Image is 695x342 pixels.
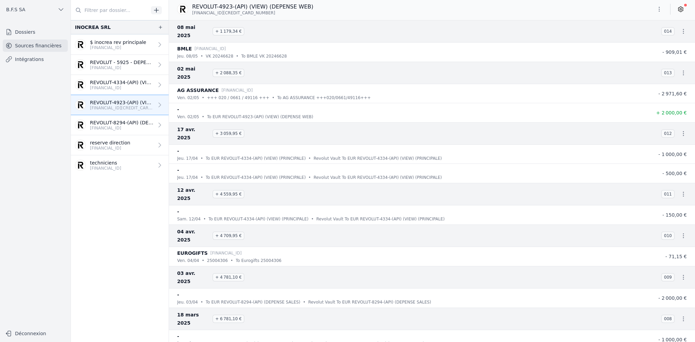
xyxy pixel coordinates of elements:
[206,174,306,181] p: To EUR REVOLUT-4334-(API) (VIEW) (PRINCIPALE)
[221,87,253,94] p: [FINANCIAL_ID]
[192,10,275,16] span: [FINANCIAL_ID][CREDIT_CARD_NUMBER]
[202,257,204,264] div: •
[207,94,269,101] p: +++ 020 / 0661 / 49116 +++
[71,95,169,115] a: REVOLUT-4923-(API) (VIEW) (DEPENSE WEB) [FINANCIAL_ID][CREDIT_CARD_NUMBER]
[177,23,210,40] span: 08 mai 2025
[213,315,244,323] span: + 6 781,10 €
[201,174,203,181] div: •
[206,53,233,60] p: VK 20246628
[192,3,313,11] p: REVOLUT-4923-(API) (VIEW) (DEPENSE WEB)
[75,120,86,130] img: revolut.png
[658,91,687,96] span: - 2 971,60 €
[71,4,149,16] input: Filtrer par dossier...
[177,311,210,327] span: 18 mars 2025
[213,273,244,281] span: + 4 781,10 €
[177,186,210,202] span: 12 avr. 2025
[177,155,198,162] p: jeu. 17/04
[662,49,687,55] span: - 909,01 €
[75,59,86,70] img: revolut.png
[213,69,244,77] span: + 2 088,35 €
[241,53,287,60] p: To BMLE VK 20246628
[3,40,68,52] a: Sources financières
[661,27,675,35] span: 014
[177,166,179,174] p: -
[303,299,306,306] div: •
[195,45,226,52] p: [FINANCIAL_ID]
[177,45,192,53] p: BMLE
[313,174,442,181] p: Revolut Vault To EUR REVOLUT-4334-(API) (VIEW) (PRINCIPALE)
[201,53,203,60] div: •
[3,53,68,65] a: Intégrations
[90,145,130,151] p: [FINANCIAL_ID]
[313,155,442,162] p: Revolut Vault To EUR REVOLUT-4334-(API) (VIEW) (PRINCIPALE)
[3,26,68,38] a: Dossiers
[213,27,244,35] span: + 1 179,34 €
[90,166,121,171] p: [FINANCIAL_ID]
[71,55,169,75] a: REVOLUT - 5925 - DEPENSES [FINANCIAL_ID]
[308,155,311,162] div: •
[177,105,179,113] p: -
[177,65,210,81] span: 02 mai 2025
[3,4,68,15] button: B.F.S SA
[177,113,199,120] p: ven. 02/05
[90,125,154,131] p: [FINANCIAL_ID]
[75,140,86,151] img: revolut.png
[75,23,111,31] div: INOCREA SRL
[277,94,371,101] p: To AG ASSURANCE +++020/0661/49116+++
[316,216,445,222] p: Revolut Vault To EUR REVOLUT-4334-(API) (VIEW) (PRINCIPALE)
[213,190,244,198] span: + 4 559,95 €
[201,299,203,306] div: •
[71,34,169,55] a: $ inocrea rev principale [FINANCIAL_ID]
[71,135,169,155] a: reserve direction [FINANCIAL_ID]
[177,53,198,60] p: jeu. 08/05
[177,174,198,181] p: jeu. 17/04
[177,147,179,155] p: -
[75,99,86,110] img: revolut.png
[177,249,208,257] p: EUROGIFTS
[202,94,204,101] div: •
[236,53,238,60] div: •
[6,6,25,13] span: B.F.S SA
[656,110,687,115] span: + 2 000,00 €
[231,257,233,264] div: •
[202,113,204,120] div: •
[206,155,306,162] p: To EUR REVOLUT-4334-(API) (VIEW) (PRINCIPALE)
[90,65,154,71] p: [FINANCIAL_ID]
[203,216,206,222] div: •
[661,69,675,77] span: 013
[177,207,179,216] p: -
[90,105,154,111] p: [FINANCIAL_ID][CREDIT_CARD_NUMBER]
[75,160,86,171] img: revolut.png
[177,228,210,244] span: 04 avr. 2025
[75,79,86,90] img: revolut.png
[661,190,675,198] span: 011
[213,232,244,240] span: + 4 709,95 €
[236,257,281,264] p: To Eurogifts 25004306
[207,113,313,120] p: To EUR REVOLUT-4923-(API) (VIEW) (DEPENSE WEB)
[206,299,300,306] p: To EUR REVOLUT-8294-(API) (DEPENSE SALES)
[90,45,146,50] p: [FINANCIAL_ID]
[177,257,199,264] p: ven. 04/04
[272,94,274,101] div: •
[658,295,687,301] span: - 2 000,00 €
[90,59,154,66] p: REVOLUT - 5925 - DEPENSES
[71,155,169,175] a: techniciens [FINANCIAL_ID]
[207,257,228,264] p: 25004306
[90,119,154,126] p: REVOLUT-8294-(API) (DEPENSE SALES)
[177,94,199,101] p: ven. 02/05
[308,299,431,306] p: Revolut Vault To EUR REVOLUT-8294-(API) (DEPENSE SALES)
[71,75,169,95] a: REVOLUT-4334-(API) (VIEW) (PRINCIPALE) [FINANCIAL_ID]
[90,85,154,91] p: [FINANCIAL_ID]
[665,254,687,259] span: - 71,15 €
[177,125,210,142] span: 17 avr. 2025
[662,171,687,176] span: - 500,00 €
[177,332,179,340] p: -
[661,315,675,323] span: 008
[177,216,201,222] p: sam. 12/04
[177,4,188,15] img: revolut.png
[90,39,146,46] p: $ inocrea rev principale
[3,328,68,339] button: Déconnexion
[213,129,244,138] span: + 3 059,95 €
[662,212,687,218] span: - 150,00 €
[661,129,675,138] span: 012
